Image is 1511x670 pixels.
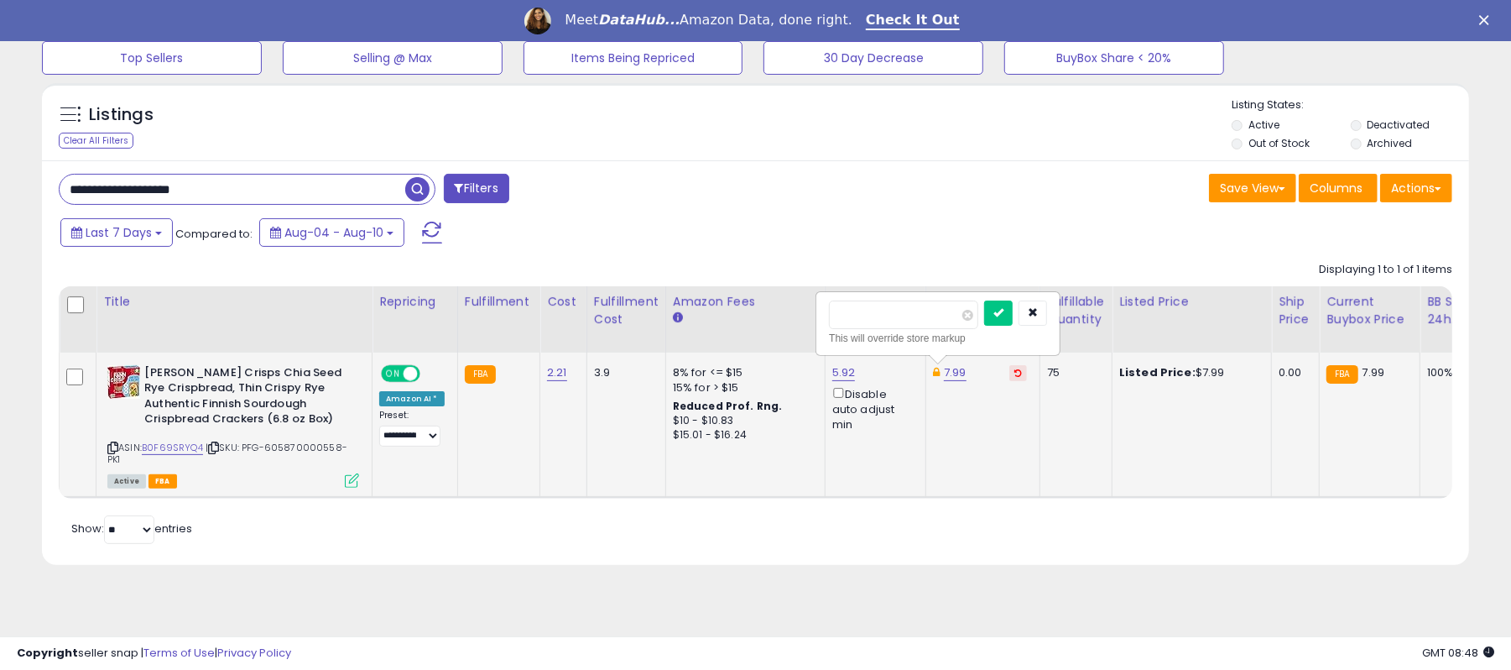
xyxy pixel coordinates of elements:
span: Show: entries [71,521,192,537]
label: Archived [1368,136,1413,150]
a: 2.21 [547,364,567,381]
div: Fulfillment [465,293,533,311]
div: Fulfillable Quantity [1047,293,1105,328]
div: Current Buybox Price [1326,293,1413,328]
button: Filters [444,174,509,203]
span: Compared to: [175,226,253,242]
div: Listed Price [1119,293,1264,311]
span: FBA [148,474,177,489]
div: Displaying 1 to 1 of 1 items [1319,262,1452,278]
span: | SKU: PFG-605870000558-PK1 [107,441,347,466]
span: Columns [1310,180,1363,196]
b: [PERSON_NAME] Crisps Chia Seed Rye Crispbread, Thin Crispy Rye Authentic Finnish Sourdough Crispb... [144,365,348,432]
span: ON [383,366,404,380]
div: Meet Amazon Data, done right. [565,12,852,29]
b: Listed Price: [1119,364,1196,380]
button: Columns [1299,174,1378,202]
button: Aug-04 - Aug-10 [259,218,404,247]
button: Last 7 Days [60,218,173,247]
span: Last 7 Days [86,224,152,241]
i: DataHub... [598,12,680,28]
span: OFF [418,366,445,380]
div: BB Share 24h. [1427,293,1488,328]
p: Listing States: [1232,97,1469,113]
div: Clear All Filters [59,133,133,149]
div: Ship Price [1279,293,1312,328]
div: 15% for > $15 [673,380,812,395]
small: FBA [465,365,496,384]
img: 51-mTYQUWSL._SL40_.jpg [107,365,140,399]
div: Repricing [379,293,451,311]
div: $7.99 [1119,365,1258,380]
b: Reduced Prof. Rng. [673,399,783,413]
button: 30 Day Decrease [763,41,983,75]
div: seller snap | | [17,646,291,662]
strong: Copyright [17,645,78,661]
span: All listings currently available for purchase on Amazon [107,474,146,489]
button: Save View [1209,174,1296,202]
button: BuyBox Share < 20% [1004,41,1224,75]
div: 0.00 [1279,365,1306,380]
div: 3.9 [594,365,653,380]
div: Disable auto adjust min [832,385,913,433]
div: 100% [1427,365,1482,380]
button: Actions [1380,174,1452,202]
h5: Listings [89,103,154,127]
span: 7.99 [1363,364,1385,380]
div: 75 [1047,365,1099,380]
small: FBA [1326,365,1357,384]
div: Amazon AI * [379,391,445,406]
label: Active [1248,118,1279,132]
div: This will override store markup [829,330,1047,347]
label: Deactivated [1368,118,1430,132]
button: Top Sellers [42,41,262,75]
a: Privacy Policy [217,645,291,661]
div: Cost [547,293,580,311]
button: Items Being Repriced [524,41,743,75]
a: Check It Out [866,12,960,30]
a: 5.92 [832,364,856,381]
div: Amazon Fees [673,293,818,311]
a: 7.99 [944,364,967,381]
div: $15.01 - $16.24 [673,428,812,442]
button: Selling @ Max [283,41,503,75]
span: Aug-04 - Aug-10 [284,224,383,241]
div: 8% for <= $15 [673,365,812,380]
a: Terms of Use [143,645,215,661]
div: ASIN: [107,365,359,486]
label: Out of Stock [1248,136,1310,150]
img: Profile image for Georgie [524,8,551,34]
div: Preset: [379,410,445,448]
a: B0F69SRYQ4 [142,441,203,455]
div: $10 - $10.83 [673,414,812,428]
small: Amazon Fees. [673,311,683,326]
span: 2025-08-18 08:48 GMT [1422,645,1494,661]
div: Fulfillment Cost [594,293,659,328]
div: Close [1479,15,1496,25]
div: Title [103,293,365,311]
